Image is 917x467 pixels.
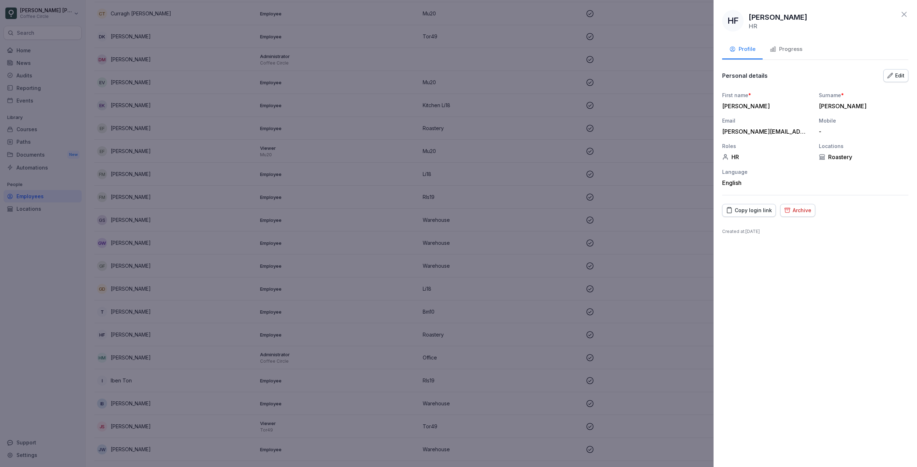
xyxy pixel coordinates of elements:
div: HF [722,10,744,32]
button: Profile [722,40,763,59]
div: - [819,128,905,135]
p: HR [749,23,757,30]
button: Archive [780,204,815,217]
div: Surname [819,91,908,99]
div: [PERSON_NAME] [819,103,905,110]
div: Roastery [819,153,908,161]
div: Email [722,117,812,124]
div: Edit [887,72,904,80]
button: Progress [763,40,810,59]
div: First name [722,91,812,99]
div: Archive [784,206,811,214]
div: Locations [819,142,908,150]
div: Language [722,168,812,176]
div: Roles [722,142,812,150]
div: Profile [729,45,755,53]
div: [PERSON_NAME][EMAIL_ADDRESS][DOMAIN_NAME] [722,128,808,135]
p: Created at : [DATE] [722,228,908,235]
div: English [722,179,812,186]
button: Edit [883,69,908,82]
div: Copy login link [726,206,772,214]
div: Progress [770,45,802,53]
div: [PERSON_NAME] [722,103,808,110]
button: Copy login link [722,204,776,217]
p: Personal details [722,72,768,79]
div: HR [722,153,812,161]
p: [PERSON_NAME] [749,12,807,23]
div: Mobile [819,117,908,124]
